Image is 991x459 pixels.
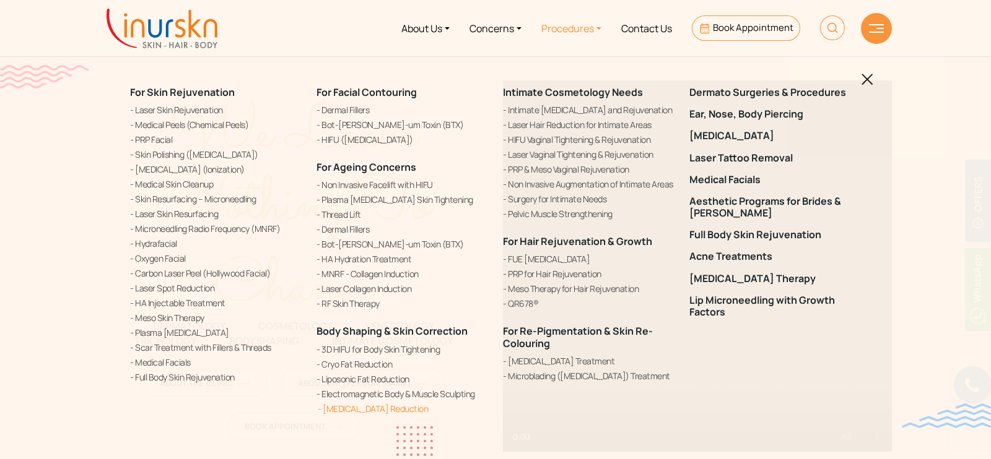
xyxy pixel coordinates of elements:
a: Pelvic Muscle Strengthening [503,207,674,220]
span: Book Appointment [713,21,793,34]
a: [MEDICAL_DATA] [689,130,861,142]
a: Laser Hair Reduction for Intimate Areas [503,118,674,131]
a: Cryo Fat Reduction [317,358,488,371]
a: Intimate Cosmetology Needs [503,85,643,99]
a: Laser Vaginal Tightening & Rejuvenation [503,148,674,161]
a: [MEDICAL_DATA] Therapy [689,273,861,285]
a: Hydrafacial [130,237,302,250]
a: Laser Collagen Induction [317,282,488,295]
a: For Skin Rejuvenation [130,85,235,99]
a: HIFU Vaginal Tightening & Rejuvenation [503,133,674,146]
a: HA Injectable Treatment [130,296,302,309]
img: hamLine.svg [869,24,884,33]
img: HeaderSearch [820,15,845,40]
a: Laser Spot Reduction [130,281,302,294]
a: HA Hydration Treatment [317,252,488,265]
a: [MEDICAL_DATA] Reduction [317,402,488,415]
a: Electromagnetic Body & Muscle Sculpting [317,387,488,400]
a: Non Invasive Facelift with HIFU [317,178,488,191]
a: FUE [MEDICAL_DATA] [503,252,674,265]
a: Dermato Surgeries & Procedures [689,87,861,98]
a: [MEDICAL_DATA] (Ionization) [130,163,302,176]
a: For Re-Pigmentation & Skin Re-Colouring [503,324,653,350]
img: inurskn-logo [107,9,217,48]
a: Medical Peels (Chemical Peels) [130,118,302,131]
a: Medical Facials [130,356,302,369]
a: Meso Therapy for Hair Rejuvenation [503,282,674,295]
a: Full Body Skin Rejuvenation [689,229,861,241]
a: For Facial Contouring [317,85,417,99]
a: Medical Facials [689,174,861,186]
a: Body Shaping & Skin Correction [317,324,468,338]
a: Thread Lift [317,208,488,221]
img: bluewave [902,403,991,428]
a: Liposonic Fat Reduction [317,372,488,385]
a: Dermal Fillers [317,103,488,116]
a: Concerns [460,5,531,51]
a: Laser Skin Rejuvenation [130,103,302,116]
a: Non Invasive Augmentation of Intimate Areas [503,178,674,191]
a: PRP & Meso Vaginal Rejuvenation [503,163,674,176]
a: Scar Treatment with Fillers & Threads [130,341,302,354]
a: Oxygen Facial [130,252,302,265]
a: Carbon Laser Peel (Hollywood Facial) [130,267,302,280]
a: Ear, Nose, Body Piercing [689,108,861,120]
a: Medical Skin Cleanup [130,178,302,191]
a: PRP Facial [130,133,302,146]
a: Skin Resurfacing – Microneedling [130,192,302,205]
a: About Us [391,5,460,51]
a: Intimate [MEDICAL_DATA] and Rejuvenation [503,103,674,116]
a: Procedures [531,5,611,51]
a: Bot-[PERSON_NAME]-um Toxin (BTX) [317,118,488,131]
img: blackclosed [862,74,873,85]
a: [MEDICAL_DATA] Treatment [503,354,674,367]
a: Acne Treatments [689,251,861,263]
a: Laser Tattoo Removal [689,152,861,164]
a: For Ageing Concerns [317,160,416,174]
a: Lip Microneedling with Growth Factors [689,294,861,318]
a: For Hair Rejuvenation & Growth [503,234,652,248]
a: QR678® [503,297,674,310]
a: RF Skin Therapy [317,297,488,310]
a: Aesthetic Programs for Brides & [PERSON_NAME] [689,195,861,219]
a: Dermal Fillers [317,223,488,236]
a: Microneedling Radio Frequency (MNRF) [130,222,302,235]
a: Full Body Skin Rejuvenation [130,371,302,384]
a: Skin Polishing ([MEDICAL_DATA]) [130,148,302,161]
a: Book Appointment [692,15,800,41]
a: HIFU ([MEDICAL_DATA]) [317,133,488,146]
a: PRP for Hair Rejuvenation [503,267,674,280]
a: MNRF - Collagen Induction [317,267,488,280]
a: Contact Us [611,5,682,51]
a: Plasma [MEDICAL_DATA] [130,326,302,339]
a: Bot-[PERSON_NAME]-um Toxin (BTX) [317,238,488,251]
a: Meso Skin Therapy [130,311,302,324]
a: Plasma [MEDICAL_DATA] Skin Tightening [317,193,488,206]
a: Laser Skin Resurfacing [130,207,302,220]
a: Surgery for Intimate Needs [503,192,674,205]
a: Microblading ([MEDICAL_DATA]) Treatment [503,369,674,382]
a: 3D HIFU for Body Skin Tightening [317,343,488,356]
